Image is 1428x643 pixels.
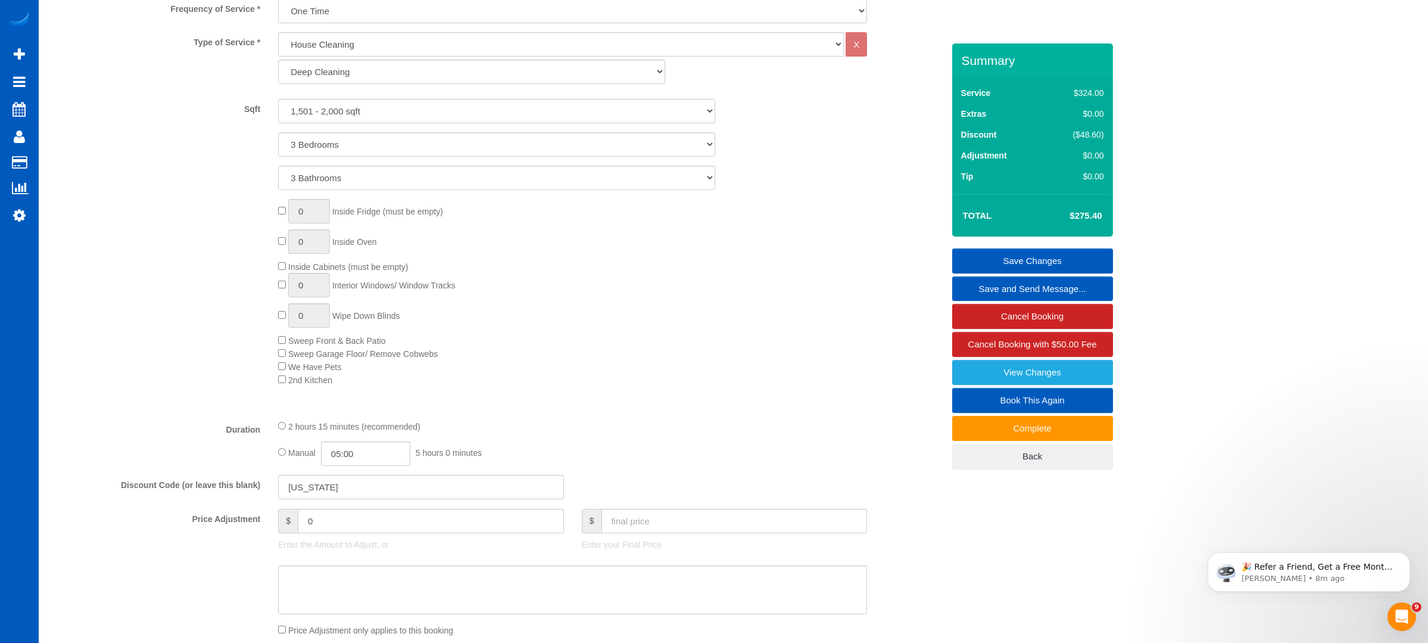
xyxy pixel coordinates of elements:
span: Cancel Booking with $50.00 Fee [968,339,1097,349]
p: Enter your Final Price [582,539,868,551]
strong: Total [963,210,992,220]
input: final price [601,509,868,533]
a: Complete [952,416,1113,441]
label: Discount Code (or leave this blank) [42,475,269,491]
div: $0.00 [1047,170,1103,182]
a: View Changes [952,360,1113,385]
div: $0.00 [1047,150,1103,161]
label: Service [961,87,991,99]
span: 9 [1412,602,1421,612]
label: Type of Service * [42,32,269,48]
span: Inside Cabinets (must be empty) [288,262,409,272]
a: Save Changes [952,248,1113,274]
span: 2 hours 15 minutes (recommended) [288,422,420,431]
div: $0.00 [1047,108,1103,120]
iframe: Intercom notifications message [1190,527,1428,611]
h3: Summary [962,54,1107,67]
img: Automaid Logo [7,12,31,29]
label: Sqft [42,99,269,115]
span: Price Adjustment only applies to this booking [288,626,453,635]
span: Manual [288,448,316,458]
label: Price Adjustment [42,509,269,525]
label: Tip [961,170,974,182]
span: Sweep Front & Back Patio [288,336,385,346]
a: Save and Send Message... [952,277,1113,302]
label: Discount [961,129,997,141]
label: Adjustment [961,150,1007,161]
a: Book This Again [952,388,1113,413]
span: $ [582,509,601,533]
a: Cancel Booking with $50.00 Fee [952,332,1113,357]
span: Inside Oven [332,237,377,247]
label: Extras [961,108,987,120]
h4: $275.40 [1034,211,1102,221]
iframe: Intercom live chat [1388,602,1416,631]
div: ($48.60) [1047,129,1103,141]
span: Sweep Garage Floor/ Remove Cobwebs [288,349,438,359]
div: $324.00 [1047,87,1103,99]
span: Wipe Down Blinds [332,311,400,321]
a: Back [952,444,1113,469]
a: Cancel Booking [952,304,1113,329]
span: Inside Fridge (must be empty) [332,207,443,216]
span: We Have Pets [288,362,341,372]
span: Interior Windows/ Window Tracks [332,281,456,290]
span: 2nd Kitchen [288,375,332,385]
p: Enter the Amount to Adjust, or [278,539,564,551]
span: $ [278,509,298,533]
span: 5 hours 0 minutes [416,448,482,458]
label: Duration [42,420,269,436]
